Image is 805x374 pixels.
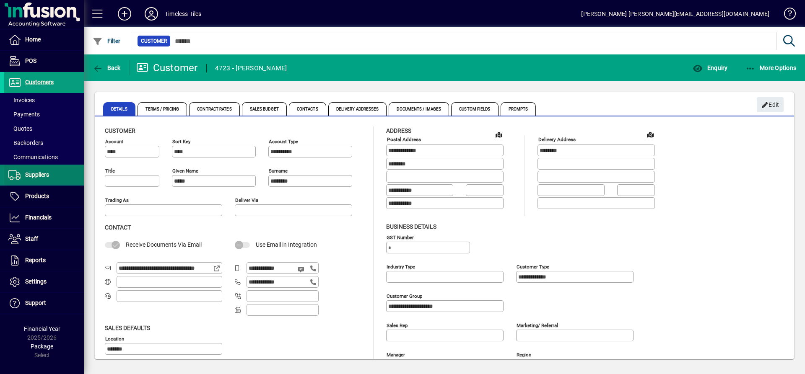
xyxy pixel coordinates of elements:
[242,102,287,116] span: Sales Budget
[778,2,795,29] a: Knowledge Base
[269,168,288,174] mat-label: Surname
[745,64,797,71] span: More Options
[105,139,123,144] mat-label: Account
[138,6,165,21] button: Profile
[4,250,84,271] a: Reports
[105,325,150,331] span: Sales defaults
[105,224,131,231] span: Contact
[387,263,415,269] mat-label: Industry type
[172,139,190,144] mat-label: Sort key
[761,98,779,112] span: Edit
[581,7,769,21] div: [PERSON_NAME] [PERSON_NAME][EMAIL_ADDRESS][DOMAIN_NAME]
[25,193,49,199] span: Products
[91,34,123,49] button: Filter
[25,79,54,85] span: Customers
[4,293,84,314] a: Support
[269,139,298,144] mat-label: Account Type
[517,263,549,269] mat-label: Customer type
[4,271,84,292] a: Settings
[25,36,41,43] span: Home
[4,186,84,207] a: Products
[8,154,58,160] span: Communications
[25,299,46,306] span: Support
[387,322,408,328] mat-label: Sales rep
[25,235,38,242] span: Staff
[24,325,60,332] span: Financial Year
[4,51,84,72] a: POS
[136,61,198,75] div: Customer
[644,128,657,141] a: View on map
[517,351,531,357] mat-label: Region
[4,229,84,250] a: Staff
[389,102,449,116] span: Documents / Images
[126,241,202,248] span: Receive Documents Via Email
[386,127,411,134] span: Address
[4,165,84,186] a: Suppliers
[4,93,84,107] a: Invoices
[25,214,52,221] span: Financials
[91,60,123,75] button: Back
[387,234,414,240] mat-label: GST Number
[25,257,46,263] span: Reports
[93,38,121,44] span: Filter
[4,150,84,164] a: Communications
[235,197,258,203] mat-label: Deliver via
[4,136,84,150] a: Backorders
[215,62,287,75] div: 4723 - [PERSON_NAME]
[25,57,36,64] span: POS
[25,171,49,178] span: Suppliers
[691,60,730,75] button: Enquiry
[172,168,198,174] mat-label: Given name
[8,139,43,146] span: Backorders
[4,107,84,121] a: Payments
[111,6,138,21] button: Add
[743,60,799,75] button: More Options
[25,278,47,285] span: Settings
[93,64,121,71] span: Back
[8,97,35,103] span: Invoices
[4,29,84,50] a: Home
[105,127,135,134] span: Customer
[84,60,130,75] app-page-header-button: Back
[8,125,32,132] span: Quotes
[386,223,436,230] span: Business details
[138,102,187,116] span: Terms / Pricing
[289,102,326,116] span: Contacts
[451,102,498,116] span: Custom Fields
[8,111,40,118] span: Payments
[165,7,201,21] div: Timeless Tiles
[517,322,558,328] mat-label: Marketing/ Referral
[105,168,115,174] mat-label: Title
[4,207,84,228] a: Financials
[328,102,387,116] span: Delivery Addresses
[189,102,239,116] span: Contract Rates
[292,259,312,279] button: Send SMS
[492,128,506,141] a: View on map
[693,64,727,71] span: Enquiry
[141,37,167,45] span: Customer
[501,102,536,116] span: Prompts
[387,293,422,299] mat-label: Customer group
[31,343,53,350] span: Package
[105,335,124,341] mat-label: Location
[4,121,84,136] a: Quotes
[757,97,784,112] button: Edit
[105,197,129,203] mat-label: Trading as
[103,102,135,116] span: Details
[387,351,405,357] mat-label: Manager
[256,241,317,248] span: Use Email in Integration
